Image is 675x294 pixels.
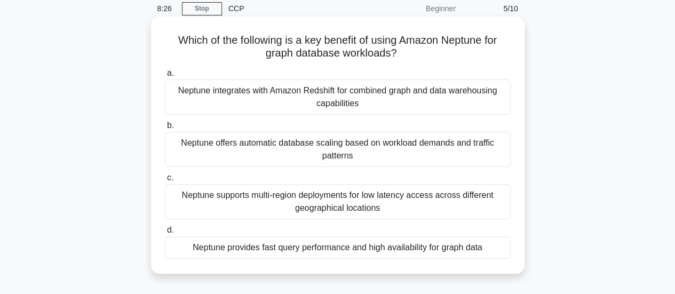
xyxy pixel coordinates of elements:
a: Stop [182,2,222,15]
span: b. [167,121,174,130]
span: d. [167,225,174,234]
h5: Which of the following is a key benefit of using Amazon Neptune for graph database workloads? [164,34,512,60]
div: Neptune supports multi-region deployments for low latency access across different geographical lo... [165,184,511,219]
span: c. [167,173,173,182]
div: Neptune provides fast query performance and high availability for graph data [165,236,511,259]
span: a. [167,68,174,77]
div: Neptune offers automatic database scaling based on workload demands and traffic patterns [165,132,511,167]
div: Neptune integrates with Amazon Redshift for combined graph and data warehousing capabilities [165,80,511,115]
